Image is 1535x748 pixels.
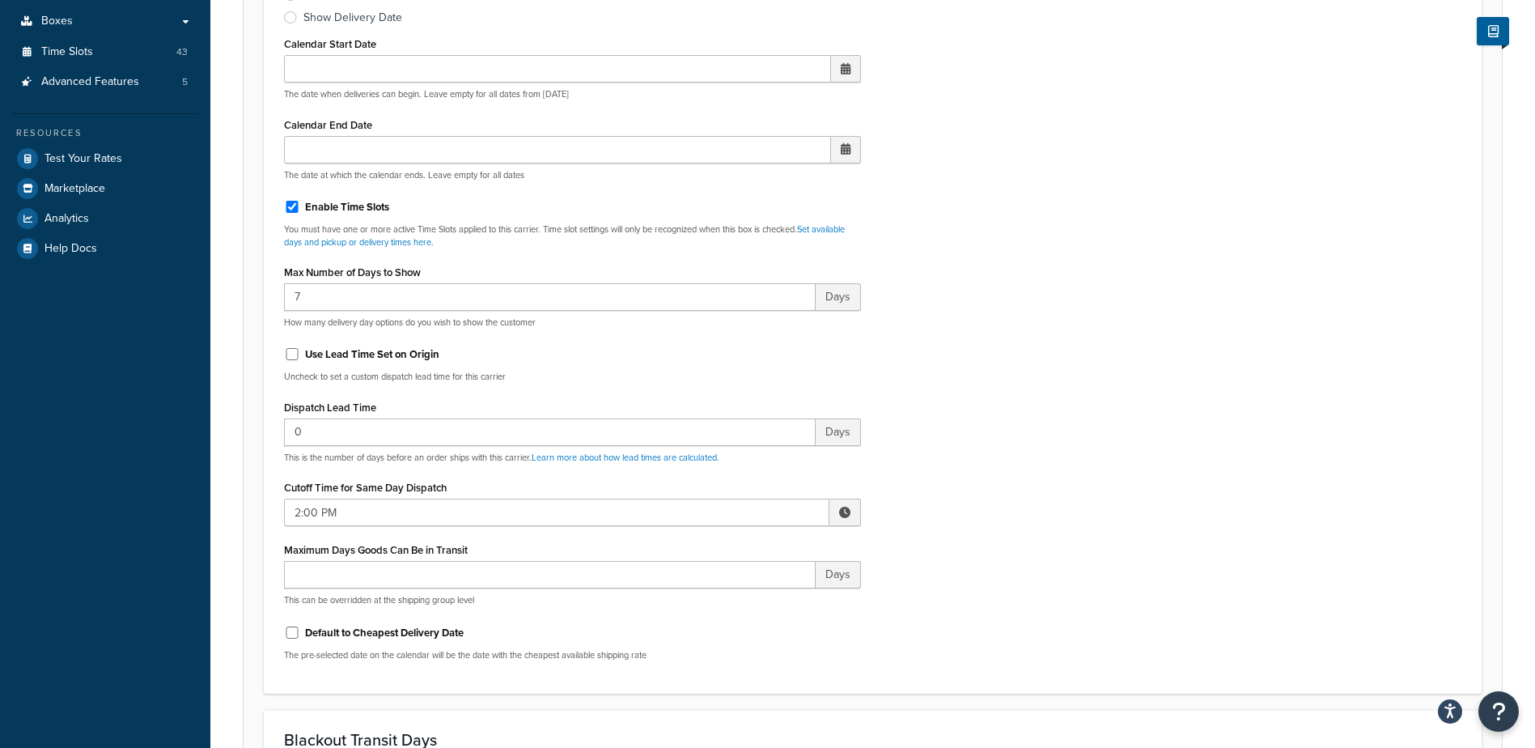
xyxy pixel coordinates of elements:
span: Time Slots [41,45,93,59]
label: Default to Cheapest Delivery Date [305,626,464,640]
span: Days [816,561,861,589]
span: 43 [176,45,188,59]
span: Marketplace [45,182,105,196]
div: Resources [12,126,198,140]
a: Marketplace [12,174,198,203]
a: Analytics [12,204,198,233]
a: Test Your Rates [12,144,198,173]
a: Time Slots43 [12,37,198,67]
p: The date when deliveries can begin. Leave empty for all dates from [DATE] [284,88,861,100]
label: Cutoff Time for Same Day Dispatch [284,482,447,494]
p: How many delivery day options do you wish to show the customer [284,317,861,329]
a: Boxes [12,6,198,36]
p: The date at which the calendar ends. Leave empty for all dates [284,169,861,181]
label: Use Lead Time Set on Origin [305,347,439,362]
p: The pre-selected date on the calendar will be the date with the cheapest available shipping rate [284,649,861,661]
li: Advanced Features [12,67,198,97]
span: Advanced Features [41,75,139,89]
a: Set available days and pickup or delivery times here. [284,223,845,248]
button: Open Resource Center [1478,691,1519,732]
span: Days [816,283,861,311]
label: Calendar Start Date [284,38,376,50]
span: Boxes [41,15,73,28]
p: Uncheck to set a custom dispatch lead time for this carrier [284,371,861,383]
label: Maximum Days Goods Can Be in Transit [284,544,468,556]
a: Advanced Features5 [12,67,198,97]
label: Max Number of Days to Show [284,266,421,278]
li: Time Slots [12,37,198,67]
span: Help Docs [45,242,97,256]
p: This can be overridden at the shipping group level [284,594,861,606]
div: Show Delivery Date [303,10,402,26]
p: This is the number of days before an order ships with this carrier. [284,452,861,464]
span: 5 [182,75,188,89]
a: Learn more about how lead times are calculated. [532,451,719,464]
span: Analytics [45,212,89,226]
label: Dispatch Lead Time [284,402,376,414]
label: Enable Time Slots [305,200,389,215]
button: Show Help Docs [1477,17,1509,45]
label: Calendar End Date [284,119,372,131]
span: Days [816,419,861,446]
p: You must have one or more active Time Slots applied to this carrier. Time slot settings will only... [284,223,861,249]
span: Test Your Rates [45,152,122,166]
a: Help Docs [12,234,198,263]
